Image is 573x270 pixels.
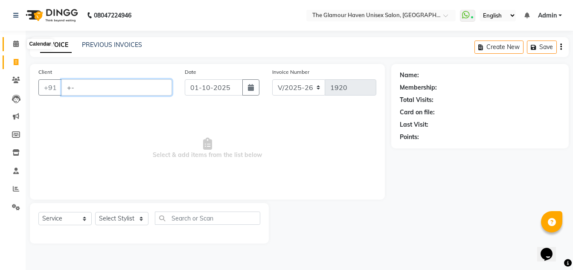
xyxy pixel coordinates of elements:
[400,108,435,117] div: Card on file:
[27,39,53,49] div: Calendar
[400,133,419,142] div: Points:
[22,3,80,27] img: logo
[400,71,419,80] div: Name:
[82,41,142,49] a: PREVIOUS INVOICES
[400,83,437,92] div: Membership:
[537,236,564,261] iframe: chat widget
[94,3,131,27] b: 08047224946
[38,68,52,76] label: Client
[38,106,376,191] span: Select & add items from the list below
[400,96,433,105] div: Total Visits:
[527,41,557,54] button: Save
[272,68,309,76] label: Invoice Number
[38,79,62,96] button: +91
[474,41,524,54] button: Create New
[155,212,260,225] input: Search or Scan
[538,11,557,20] span: Admin
[400,120,428,129] div: Last Visit:
[61,79,172,96] input: Search by Name/Mobile/Email/Code
[185,68,196,76] label: Date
